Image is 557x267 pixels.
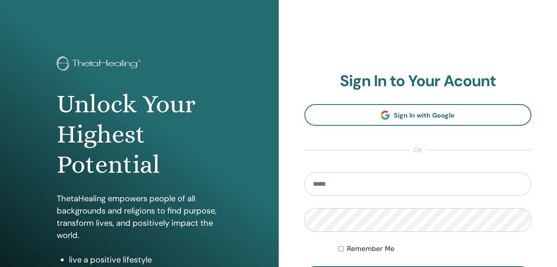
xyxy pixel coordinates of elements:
h1: Unlock Your Highest Potential [57,89,222,180]
div: Keep me authenticated indefinitely or until I manually logout [338,244,531,254]
li: live a positive lifestyle [69,254,222,266]
p: ThetaHealing empowers people of all backgrounds and religions to find purpose, transform lives, a... [57,192,222,241]
span: Sign In with Google [394,111,455,120]
span: or [409,145,426,155]
a: Sign In with Google [304,104,532,126]
h2: Sign In to Your Acount [304,72,532,91]
label: Remember Me [347,244,395,254]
